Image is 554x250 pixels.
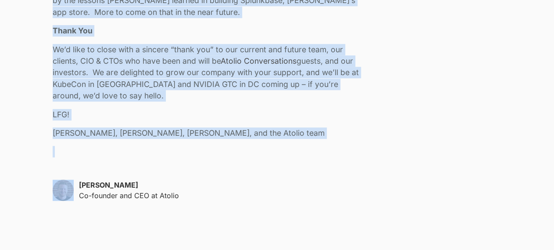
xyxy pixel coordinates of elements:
[53,44,366,102] p: We’d like to close with a sincere “thank you” to our current and future team, our clients, CIO & ...
[53,127,366,139] p: [PERSON_NAME], [PERSON_NAME], [PERSON_NAME], and the Atolio team
[53,146,366,157] p: ‍
[53,26,93,35] strong: Thank You
[79,190,179,201] p: Co-founder and CEO at Atolio
[510,208,554,250] iframe: Chat Widget
[53,109,366,120] p: LFG!
[221,56,297,65] a: Atolio Conversations
[79,180,179,190] p: [PERSON_NAME]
